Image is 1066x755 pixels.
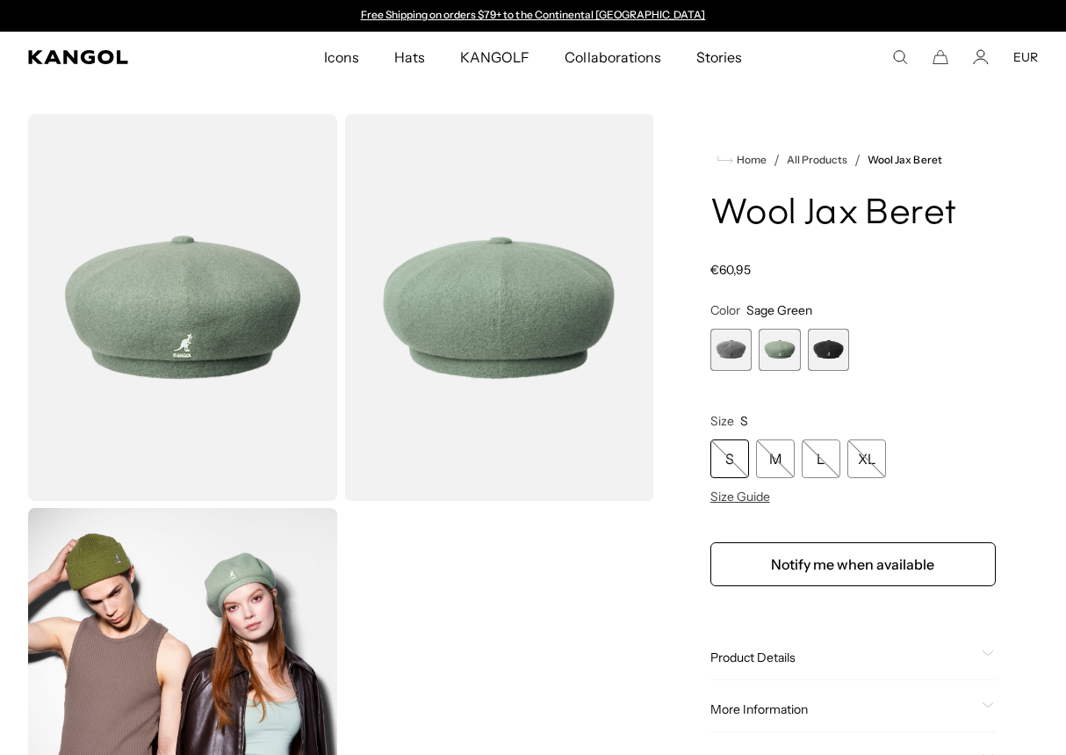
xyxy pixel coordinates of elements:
[759,329,801,371] div: 2 of 3
[710,542,996,586] button: Notify me when available
[740,413,748,429] span: S
[756,439,795,478] div: M
[565,32,660,83] span: Collaborations
[377,32,443,83] a: Hats
[324,32,359,83] span: Icons
[808,329,850,371] div: 3 of 3
[710,650,975,665] span: Product Details
[973,49,989,65] a: Account
[710,262,751,278] span: €60,95
[717,152,767,168] a: Home
[443,32,547,83] a: KANGOLF
[28,114,337,501] img: color-sage-green
[868,154,941,166] a: Wool Jax Beret
[710,329,753,371] label: Flannel
[344,114,653,501] img: color-sage-green
[710,302,740,318] span: Color
[808,329,850,371] label: Black
[547,32,678,83] a: Collaborations
[892,49,908,65] summary: Search here
[759,329,801,371] label: Sage Green
[710,195,996,234] h1: Wool Jax Beret
[710,439,749,478] div: S
[787,154,847,166] a: All Products
[352,9,714,23] div: Announcement
[802,439,840,478] div: L
[710,149,996,171] nav: breadcrumbs
[306,32,377,83] a: Icons
[679,32,760,83] a: Stories
[352,9,714,23] slideshow-component: Announcement bar
[710,413,734,429] span: Size
[460,32,529,83] span: KANGOLF
[352,9,714,23] div: 1 of 2
[361,8,706,21] a: Free Shipping on orders $79+ to the Continental [GEOGRAPHIC_DATA]
[767,149,780,171] li: /
[28,50,213,64] a: Kangol
[710,329,753,371] div: 1 of 3
[1013,49,1038,65] button: EUR
[847,439,886,478] div: XL
[710,489,770,505] span: Size Guide
[710,701,975,717] span: More Information
[696,32,742,83] span: Stories
[733,154,767,166] span: Home
[847,149,861,171] li: /
[746,302,812,318] span: Sage Green
[394,32,425,83] span: Hats
[933,49,948,65] button: Cart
